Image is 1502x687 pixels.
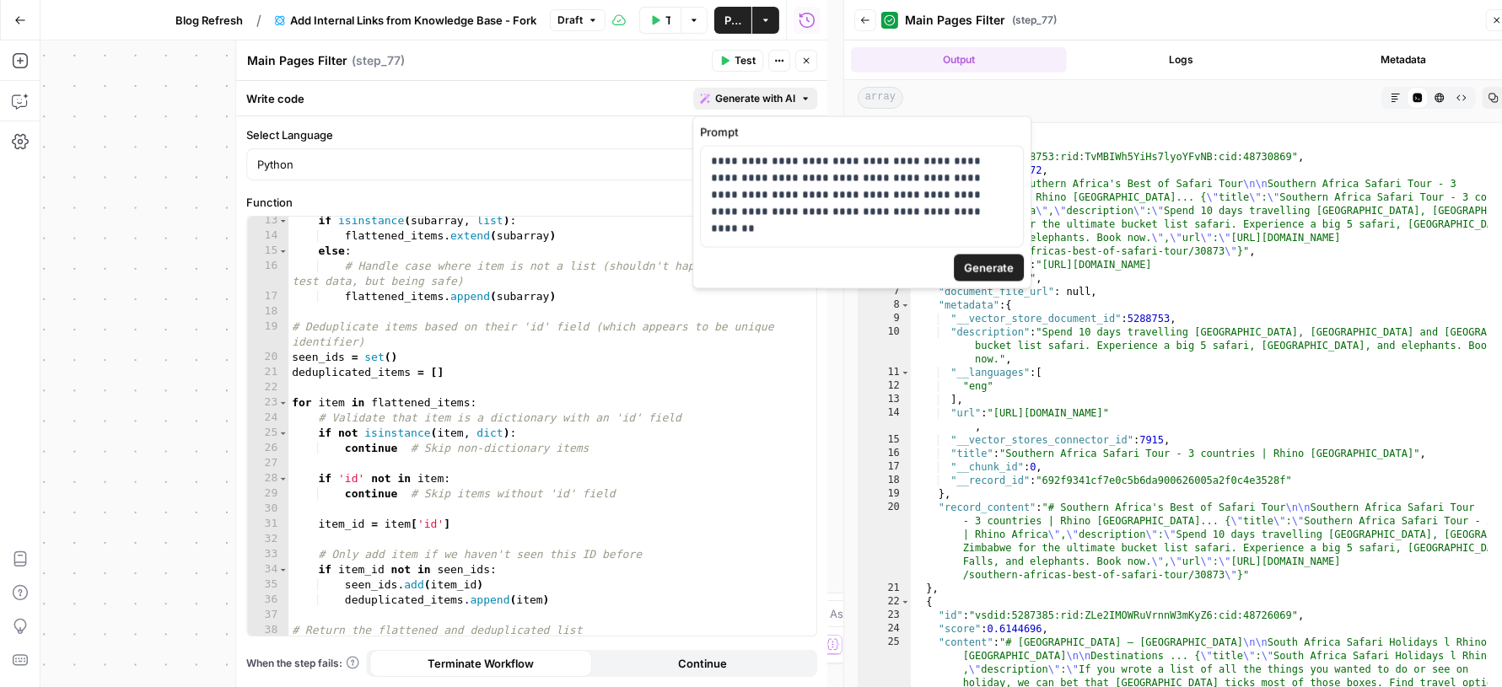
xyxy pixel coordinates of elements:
[278,213,288,228] span: Toggle code folding, rows 13 through 14
[257,156,786,173] input: Python
[859,609,911,622] div: 23
[905,12,1005,29] span: Main Pages Filter
[859,298,911,312] div: 8
[1012,13,1057,28] span: ( step_77 )
[278,471,288,486] span: Toggle code folding, rows 28 through 29
[692,116,1031,289] div: Generate with AI
[859,406,911,433] div: 14
[859,379,911,393] div: 12
[247,304,288,319] div: 18
[352,52,405,69] span: ( step_77 )
[901,366,910,379] span: Toggle code folding, rows 11 through 13
[247,426,288,441] div: 25
[247,547,288,562] div: 33
[278,395,288,411] span: Toggle code folding, rows 23 through 36
[247,441,288,456] div: 26
[247,532,288,547] div: 32
[954,255,1024,282] button: Generate
[859,393,911,406] div: 13
[247,319,288,350] div: 19
[247,289,288,304] div: 17
[247,228,288,244] div: 14
[247,52,347,69] textarea: Main Pages Filter
[859,474,911,487] div: 18
[859,447,911,460] div: 16
[247,593,288,608] div: 36
[428,655,534,672] span: Terminate Workflow
[247,259,288,289] div: 16
[247,577,288,593] div: 35
[735,53,756,68] span: Test
[859,312,911,325] div: 9
[165,7,253,34] button: Blog Refresh
[724,12,741,29] span: Publish
[247,562,288,577] div: 34
[278,426,288,441] span: Toggle code folding, rows 25 through 26
[247,471,288,486] div: 28
[901,595,910,609] span: Toggle code folding, rows 22 through 41
[715,91,795,106] span: Generate with AI
[247,456,288,471] div: 27
[236,81,827,115] div: Write code
[557,13,583,28] span: Draft
[859,325,911,366] div: 10
[693,88,817,110] button: Generate with AI
[247,502,288,517] div: 30
[247,244,288,259] div: 15
[859,501,911,582] div: 20
[247,365,288,380] div: 21
[858,87,903,109] span: array
[964,260,1014,276] span: Generate
[278,562,288,577] span: Toggle code folding, rows 34 through 36
[859,285,911,298] div: 7
[639,7,681,34] button: Test Workflow
[859,433,911,447] div: 15
[290,12,536,29] span: Add Internal Links from Knowledge Base - Fork
[247,623,288,638] div: 38
[851,47,1067,72] button: Output
[246,194,817,211] label: Function
[665,12,670,29] span: Test Workflow
[256,10,261,30] span: /
[247,608,288,623] div: 37
[247,395,288,411] div: 23
[714,7,751,34] button: Publish
[247,486,288,502] div: 29
[859,622,911,636] div: 24
[859,487,911,501] div: 19
[679,655,728,672] span: Continue
[700,124,1024,141] label: Prompt
[859,595,911,609] div: 22
[712,50,763,72] button: Test
[247,517,288,532] div: 31
[901,298,910,312] span: Toggle code folding, rows 8 through 19
[859,366,911,379] div: 11
[265,7,546,34] button: Add Internal Links from Knowledge Base - Fork
[246,656,359,671] a: When the step fails:
[247,380,288,395] div: 22
[859,582,911,595] div: 21
[592,650,815,677] button: Continue
[247,213,288,228] div: 13
[175,12,243,29] span: Blog Refresh
[550,9,606,31] button: Draft
[1074,47,1289,72] button: Logs
[859,460,911,474] div: 17
[247,350,288,365] div: 20
[278,244,288,259] span: Toggle code folding, rows 15 through 17
[246,126,817,143] label: Select Language
[247,411,288,426] div: 24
